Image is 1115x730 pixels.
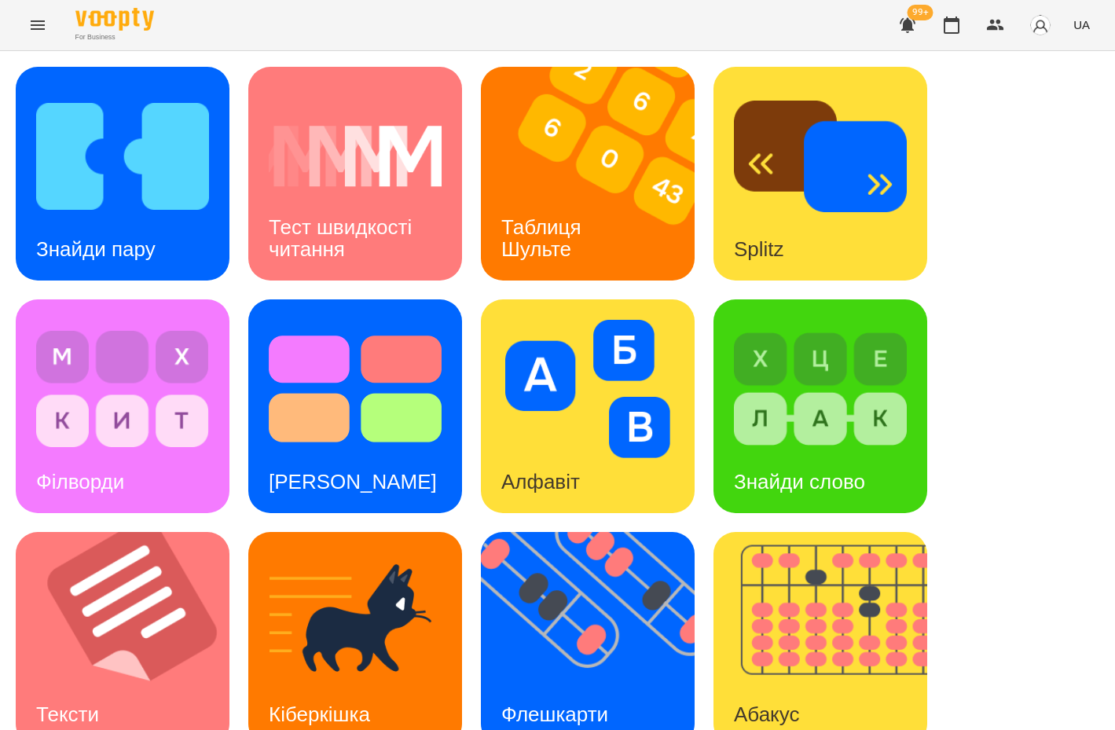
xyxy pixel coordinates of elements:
button: Menu [19,6,57,44]
img: Тест Струпа [269,320,442,458]
img: Знайди слово [734,320,907,458]
img: Філворди [36,320,209,458]
img: Voopty Logo [75,8,154,31]
a: АлфавітАлфавіт [481,299,695,513]
img: Алфавіт [501,320,674,458]
a: Тест Струпа[PERSON_NAME] [248,299,462,513]
h3: Філворди [36,470,124,493]
span: UA [1073,17,1090,33]
img: Кіберкішка [269,552,442,691]
img: Splitz [734,87,907,226]
h3: Таблиця Шульте [501,215,587,260]
a: Таблиця ШультеТаблиця Шульте [481,67,695,281]
h3: Абакус [734,702,799,726]
button: UA [1067,10,1096,39]
a: Тест швидкості читанняТест швидкості читання [248,67,462,281]
h3: Кіберкішка [269,702,370,726]
img: avatar_s.png [1029,14,1051,36]
a: Знайди словоЗнайди слово [713,299,927,513]
a: ФілвордиФілворди [16,299,229,513]
h3: Тест швидкості читання [269,215,417,260]
a: Знайди паруЗнайди пару [16,67,229,281]
img: Таблиця Шульте [481,67,714,281]
h3: Алфавіт [501,470,580,493]
h3: Splitz [734,237,784,261]
span: For Business [75,32,154,42]
h3: Знайди слово [734,470,865,493]
h3: Тексти [36,702,99,726]
h3: Знайди пару [36,237,156,261]
img: Знайди пару [36,87,209,226]
h3: [PERSON_NAME] [269,470,437,493]
span: 99+ [908,5,933,20]
a: SplitzSplitz [713,67,927,281]
h3: Флешкарти [501,702,608,726]
img: Тест швидкості читання [269,87,442,226]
